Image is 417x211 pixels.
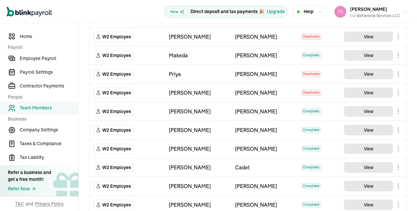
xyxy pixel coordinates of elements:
[350,6,387,12] span: [PERSON_NAME]
[235,33,293,41] div: [PERSON_NAME]
[344,87,393,98] button: View
[20,154,78,161] span: Tax Liability
[235,145,293,153] div: [PERSON_NAME]
[20,105,78,111] span: Team Members
[301,34,321,40] span: Deactivated
[8,44,74,51] span: Payroll
[344,144,393,154] button: View
[384,180,417,211] iframe: Chat Widget
[169,89,227,97] div: [PERSON_NAME]
[235,51,293,59] div: [PERSON_NAME]
[301,202,321,208] span: Completed
[102,164,131,171] span: W2 Employee
[8,94,74,101] span: People
[344,162,393,173] button: View
[102,33,131,40] span: W2 Employee
[235,201,293,209] div: [PERSON_NAME]
[102,145,131,152] span: W2 Employee
[102,52,131,59] span: W2 Employee
[293,5,327,18] button: Help
[350,13,400,19] div: I-U Behavioral Services LLC
[169,107,227,115] div: [PERSON_NAME]
[169,70,227,78] div: Priya
[20,140,78,147] span: Taxes & Compliance
[304,8,313,15] span: Help
[344,50,393,61] button: View
[8,185,51,192] a: Refer Now
[7,2,52,21] nav: Global
[344,106,393,117] button: View
[169,182,227,190] div: [PERSON_NAME]
[169,33,227,41] div: [PERSON_NAME]
[15,201,24,207] span: T&C
[301,90,321,96] span: Deactivated
[8,116,74,123] span: Business
[169,126,227,134] div: [PERSON_NAME]
[301,164,321,170] span: Completed
[169,201,227,209] div: [PERSON_NAME]
[235,163,293,171] div: Cadet
[301,71,321,77] span: Deactivated
[102,71,131,77] span: W2 Employee
[169,145,227,153] div: [PERSON_NAME]
[190,8,264,15] p: Direct deposit and tax payments 🎉
[20,126,78,133] span: Company Settings
[235,126,293,134] div: [PERSON_NAME]
[102,201,131,208] span: W2 Employee
[169,51,227,59] div: Makeda
[169,163,227,171] div: [PERSON_NAME]
[235,89,293,97] div: [PERSON_NAME]
[344,125,393,135] button: View
[344,69,393,79] button: View
[20,55,78,62] span: Employee Payroll
[344,31,393,42] button: View
[235,70,293,78] div: [PERSON_NAME]
[8,169,51,183] div: Refer a business and get a free month!
[35,201,64,207] span: Privacy Policy
[20,33,78,40] span: Home
[235,107,293,115] div: [PERSON_NAME]
[344,200,393,210] button: View
[102,127,131,133] span: W2 Employee
[102,183,131,189] span: W2 Employee
[102,89,131,96] span: W2 Employee
[301,52,321,58] span: Completed
[20,83,78,89] span: Contractor Payments
[167,8,188,15] span: New
[102,108,131,115] span: W2 Employee
[301,183,321,189] span: Completed
[235,182,293,190] div: [PERSON_NAME]
[301,146,321,152] span: Completed
[301,127,321,133] span: Completed
[20,69,78,76] span: Payroll Settings
[301,108,321,114] span: Completed
[332,4,410,20] button: [PERSON_NAME]I-U Behavioral Services LLC
[267,8,285,15] button: Upgrade
[344,181,393,191] button: View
